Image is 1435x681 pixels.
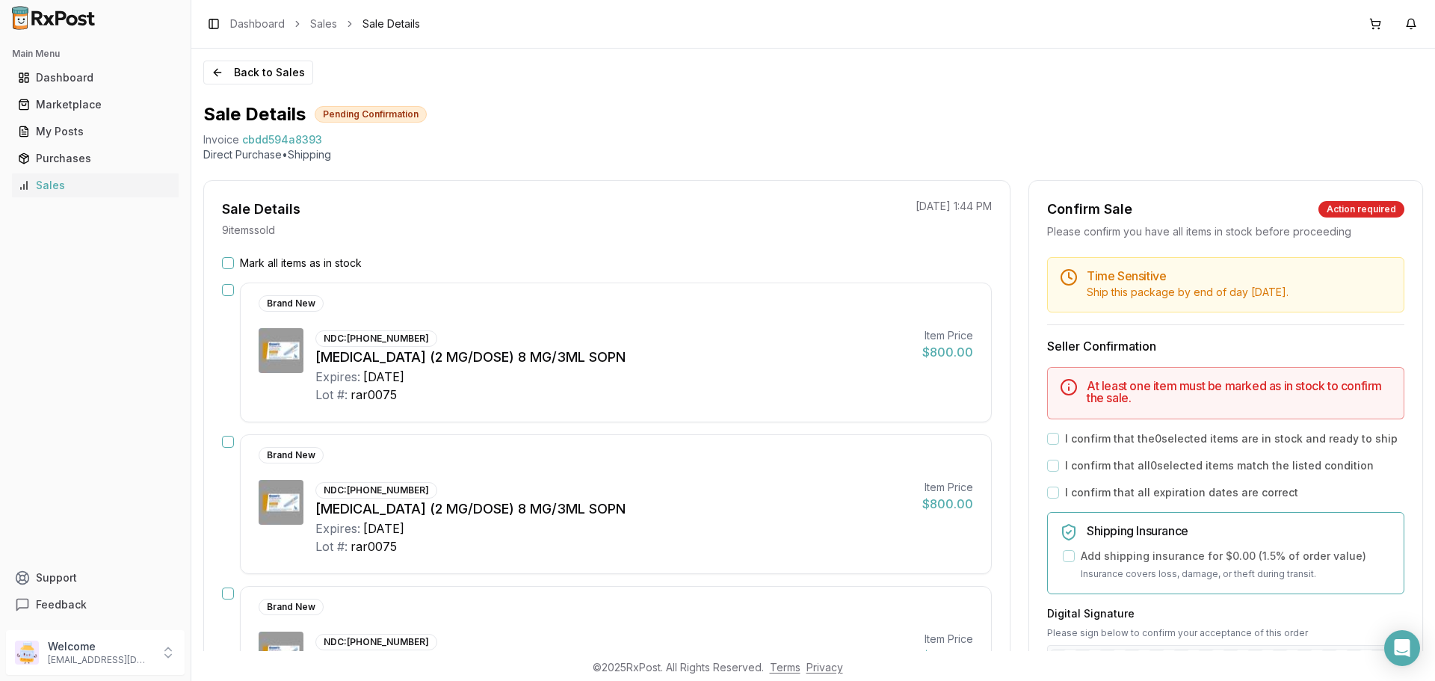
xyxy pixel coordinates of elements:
a: My Posts [12,118,179,145]
div: NDC: [PHONE_NUMBER] [315,482,437,499]
h5: Time Sensitive [1087,270,1392,282]
a: Sales [310,16,337,31]
div: My Posts [18,124,173,139]
button: Sales [6,173,185,197]
img: Ozempic (2 MG/DOSE) 8 MG/3ML SOPN [259,328,303,373]
div: Confirm Sale [1047,199,1132,220]
button: Marketplace [6,93,185,117]
img: User avatar [15,641,39,665]
div: Pending Confirmation [315,106,427,123]
div: [DATE] [363,368,404,386]
div: Dashboard [18,70,173,85]
div: Brand New [259,447,324,463]
h2: Main Menu [12,48,179,60]
span: Ship this package by end of day [DATE] . [1087,286,1289,298]
div: [MEDICAL_DATA] (2 MG/DOSE) 8 MG/3ML SOPN [315,347,910,368]
div: $800.00 [922,343,973,361]
div: Lot #: [315,386,348,404]
h3: Digital Signature [1047,606,1404,621]
div: Please confirm you have all items in stock before proceeding [1047,224,1404,239]
button: Feedback [6,591,185,618]
div: Invoice [203,132,239,147]
button: My Posts [6,120,185,144]
button: Dashboard [6,66,185,90]
nav: breadcrumb [230,16,420,31]
div: Sale Details [222,199,300,220]
a: Privacy [806,661,843,674]
div: [MEDICAL_DATA] (2 MG/DOSE) 8 MG/3ML SOPN [315,499,910,520]
span: cbdd594a8393 [242,132,322,147]
span: Sale Details [362,16,420,31]
p: [EMAIL_ADDRESS][DOMAIN_NAME] [48,654,152,666]
label: Add shipping insurance for $0.00 ( 1.5 % of order value) [1081,549,1366,564]
p: Insurance covers loss, damage, or theft during transit. [1081,567,1392,582]
div: Action required [1318,201,1404,218]
label: I confirm that all expiration dates are correct [1065,485,1298,500]
div: Open Intercom Messenger [1384,630,1420,666]
img: Ozempic (2 MG/DOSE) 8 MG/3ML SOPN [259,632,303,677]
p: Please sign below to confirm your acceptance of this order [1047,627,1404,639]
button: Support [6,564,185,591]
p: 9 item s sold [222,223,275,238]
div: Purchases [18,151,173,166]
div: Expires: [315,368,360,386]
h1: Sale Details [203,102,306,126]
p: [DATE] 1:44 PM [916,199,992,214]
span: Feedback [36,597,87,612]
img: Ozempic (2 MG/DOSE) 8 MG/3ML SOPN [259,480,303,525]
div: [DATE] [363,520,404,537]
a: Dashboard [12,64,179,91]
div: Lot #: [315,537,348,555]
div: Item Price [922,632,973,647]
button: Back to Sales [203,61,313,84]
a: Terms [770,661,800,674]
a: Dashboard [230,16,285,31]
div: Sales [18,178,173,193]
button: Purchases [6,147,185,170]
div: Item Price [922,480,973,495]
p: Welcome [48,639,152,654]
div: Item Price [922,328,973,343]
a: Sales [12,172,179,199]
label: Mark all items as in stock [240,256,362,271]
div: Marketplace [18,97,173,112]
div: Brand New [259,599,324,615]
div: Expires: [315,520,360,537]
div: rar0075 [351,386,397,404]
label: I confirm that all 0 selected items match the listed condition [1065,458,1374,473]
a: Purchases [12,145,179,172]
div: rar0075 [351,537,397,555]
div: NDC: [PHONE_NUMBER] [315,634,437,650]
h5: Shipping Insurance [1087,525,1392,537]
p: Direct Purchase • Shipping [203,147,1423,162]
div: NDC: [PHONE_NUMBER] [315,330,437,347]
div: [MEDICAL_DATA] (2 MG/DOSE) 8 MG/3ML SOPN [315,650,910,671]
h5: At least one item must be marked as in stock to confirm the sale. [1087,380,1392,404]
img: RxPost Logo [6,6,102,30]
h3: Seller Confirmation [1047,337,1404,355]
div: $800.00 [922,647,973,665]
div: Brand New [259,295,324,312]
div: $800.00 [922,495,973,513]
a: Marketplace [12,91,179,118]
label: I confirm that the 0 selected items are in stock and ready to ship [1065,431,1398,446]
